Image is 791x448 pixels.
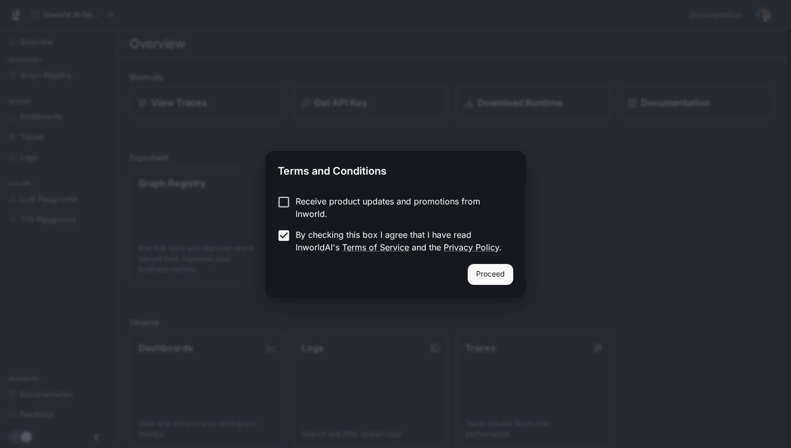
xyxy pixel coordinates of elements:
p: By checking this box I agree that I have read InworldAI's and the . [296,228,505,254]
button: Proceed [468,264,513,285]
p: Receive product updates and promotions from Inworld. [296,195,505,220]
a: Terms of Service [342,242,409,252]
h2: Terms and Conditions [265,151,526,187]
a: Privacy Policy [444,242,499,252]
